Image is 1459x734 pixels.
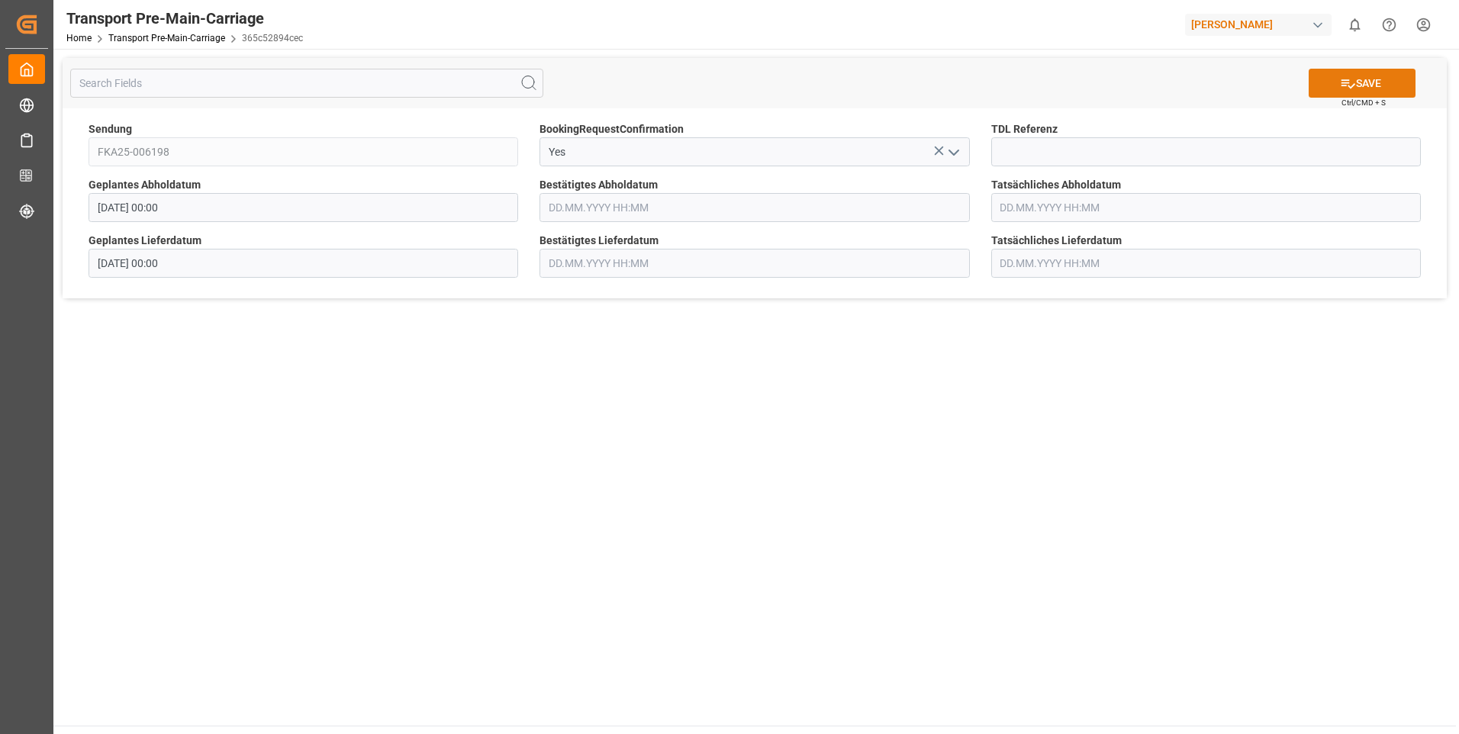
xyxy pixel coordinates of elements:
span: Ctrl/CMD + S [1341,97,1386,108]
span: Bestätigtes Abholdatum [539,177,658,193]
span: Tatsächliches Lieferdatum [991,233,1122,249]
span: Bestätigtes Lieferdatum [539,233,659,249]
input: DD.MM.YYYY HH:MM [991,193,1421,222]
button: Help Center [1372,8,1406,42]
button: open menu [941,140,964,164]
button: SAVE [1309,69,1416,98]
a: Home [66,33,92,43]
input: DD.MM.YYYY HH:MM [89,193,518,222]
input: DD.MM.YYYY HH:MM [991,249,1421,278]
span: Geplantes Lieferdatum [89,233,201,249]
input: DD.MM.YYYY HH:MM [89,249,518,278]
div: [PERSON_NAME] [1185,14,1332,36]
input: Search Fields [70,69,543,98]
span: Tatsächliches Abholdatum [991,177,1121,193]
input: DD.MM.YYYY HH:MM [539,193,969,222]
div: Transport Pre-Main-Carriage [66,7,303,30]
button: [PERSON_NAME] [1185,10,1338,39]
span: TDL Referenz [991,121,1058,137]
span: Sendung [89,121,132,137]
span: Geplantes Abholdatum [89,177,201,193]
a: Transport Pre-Main-Carriage [108,33,225,43]
input: DD.MM.YYYY HH:MM [539,249,969,278]
span: BookingRequestConfirmation [539,121,684,137]
button: show 0 new notifications [1338,8,1372,42]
